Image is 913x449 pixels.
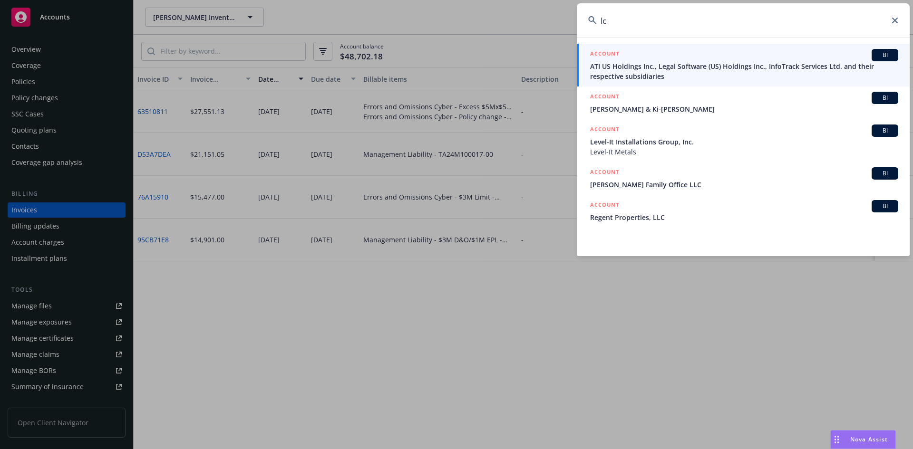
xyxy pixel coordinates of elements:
[577,86,910,119] a: ACCOUNTBI[PERSON_NAME] & Ki-[PERSON_NAME]
[590,104,898,114] span: [PERSON_NAME] & Ki-[PERSON_NAME]
[875,169,894,178] span: BI
[875,126,894,135] span: BI
[590,147,898,157] span: Level-It Metals
[577,162,910,195] a: ACCOUNTBI[PERSON_NAME] Family Office LLC
[850,435,888,443] span: Nova Assist
[577,3,910,38] input: Search...
[590,137,898,147] span: Level-It Installations Group, Inc.
[875,94,894,102] span: BI
[875,51,894,59] span: BI
[590,200,619,211] h5: ACCOUNT
[590,180,898,190] span: [PERSON_NAME] Family Office LLC
[577,195,910,228] a: ACCOUNTBIRegent Properties, LLC
[590,124,619,136] h5: ACCOUNT
[831,430,843,449] div: Drag to move
[577,44,910,86] a: ACCOUNTBIATI US Holdings Inc., Legal Software (US) Holdings Inc., InfoTrack Services Ltd. and the...
[590,167,619,179] h5: ACCOUNT
[590,92,619,103] h5: ACCOUNT
[590,61,898,81] span: ATI US Holdings Inc., Legal Software (US) Holdings Inc., InfoTrack Services Ltd. and their respec...
[830,430,896,449] button: Nova Assist
[875,202,894,210] span: BI
[577,119,910,162] a: ACCOUNTBILevel-It Installations Group, Inc.Level-It Metals
[590,212,898,222] span: Regent Properties, LLC
[590,49,619,60] h5: ACCOUNT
